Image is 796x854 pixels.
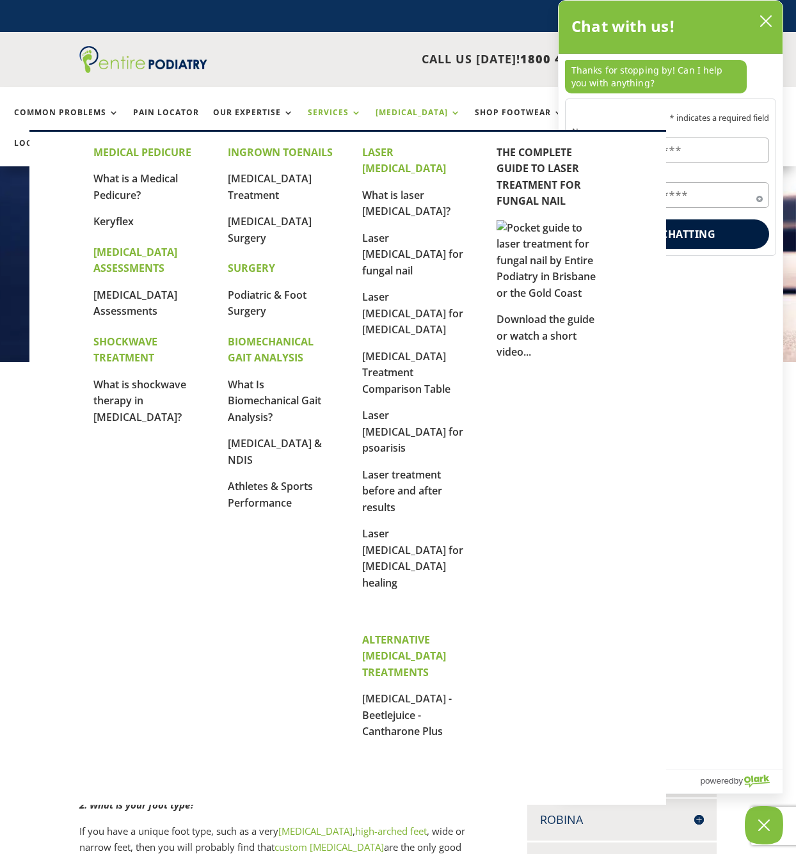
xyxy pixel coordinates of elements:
a: Laser [MEDICAL_DATA] for psoarisis [362,408,463,455]
span: 1800 4 ENTIRE [520,51,611,67]
a: Shop Footwear [475,108,564,136]
span: by [734,773,743,789]
a: [MEDICAL_DATA] & NDIS [228,436,322,467]
a: What is shockwave therapy in [MEDICAL_DATA]? [93,377,186,424]
a: Keryflex [93,214,134,228]
a: Our Expertise [213,108,294,136]
a: [MEDICAL_DATA] Treatment [228,171,312,202]
a: Athletes & Sports Performance [228,479,313,510]
a: [MEDICAL_DATA] Assessments [93,288,177,319]
a: high-arched feet [355,825,427,837]
strong: MEDICAL PEDICURE [93,145,191,159]
button: close chatbox [756,12,776,31]
a: custom [MEDICAL_DATA] [275,841,384,853]
h2: Chat with us! [571,13,676,39]
a: Entire Podiatry [79,63,207,75]
em: 2. What is your foot type? [79,798,195,811]
a: Laser treatment before and after results [362,468,442,514]
img: logo (1) [79,46,207,73]
span: Required field [756,193,763,200]
a: [MEDICAL_DATA] [278,825,353,837]
h4: Robina [540,812,703,828]
a: Powered by Olark [700,770,783,793]
a: Download the guide or watch a short video... [497,312,594,359]
a: Laser [MEDICAL_DATA] for [MEDICAL_DATA] healing [362,526,463,590]
a: What Is Biomechanical Gait Analysis? [228,377,321,424]
input: Email [572,182,769,208]
a: Locations [14,139,78,166]
a: Laser [MEDICAL_DATA] for [MEDICAL_DATA] [362,290,463,336]
label: Email* [572,171,769,180]
a: Laser [MEDICAL_DATA] for fungal nail [362,231,463,278]
a: Services [308,108,362,136]
a: What is a Medical Pedicure? [93,171,178,202]
p: Thanks for stopping by! Can I help you with anything? [565,60,747,93]
a: Common Problems [14,108,119,136]
p: * indicates a required field [572,114,769,122]
a: [MEDICAL_DATA] - Beetlejuice - Cantharone Plus [362,692,452,738]
button: Close Chatbox [745,806,783,844]
label: Name [572,127,769,136]
strong: [MEDICAL_DATA] ASSESSMENTS [93,245,177,276]
a: [MEDICAL_DATA] Surgery [228,214,312,245]
input: Name [572,138,769,163]
img: Pocket guide to laser treatment for fungal nail by Entire Podiatry in Brisbane or the Gold Coast [497,220,603,302]
a: [MEDICAL_DATA] [376,108,461,136]
strong: LASER [MEDICAL_DATA] [362,145,446,176]
strong: SURGERY [228,261,275,275]
a: THE COMPLETE GUIDE TO LASER TREATMENT FOR FUNGAL NAIL [497,145,581,209]
span: powered [700,773,733,789]
a: [MEDICAL_DATA] Treatment Comparison Table [362,349,450,396]
strong: SHOCKWAVE TREATMENT [93,335,157,365]
a: Podiatric & Foot Surgery [228,288,306,319]
p: CALL US [DATE]! [222,51,611,68]
a: What is laser [MEDICAL_DATA]? [362,188,450,219]
div: chat [559,54,783,99]
a: Pain Locator [133,108,199,136]
strong: INGROWN TOENAILS [228,145,333,159]
strong: BIOMECHANICAL GAIT ANALYSIS [228,335,314,365]
button: Start chatting [572,219,769,249]
strong: ALTERNATIVE [MEDICAL_DATA] TREATMENTS [362,633,446,679]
